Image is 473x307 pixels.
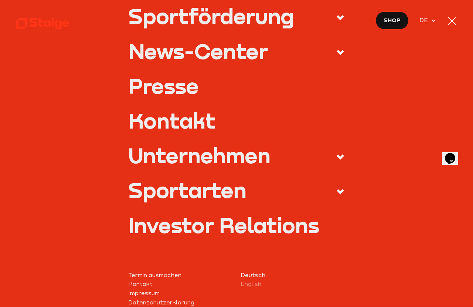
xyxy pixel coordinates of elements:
div: Unternehmen [128,145,270,166]
a: Investor Relations [128,215,345,236]
div: Sportarten [128,180,246,201]
iframe: chat widget [442,143,466,165]
div: Sportförderung [128,6,294,27]
a: Kontakt [128,279,233,289]
a: Impressum [128,289,233,298]
a: Presse [128,75,345,96]
a: Termin ausmachen [128,270,233,280]
a: Datenschutzerklärung [128,298,233,307]
a: Deutsch [241,270,345,280]
span: DE [419,16,431,25]
a: Kontakt [128,110,345,131]
span: Shop [384,16,401,25]
a: Shop [375,11,409,29]
a: English [241,279,345,289]
div: News-Center [128,41,268,62]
